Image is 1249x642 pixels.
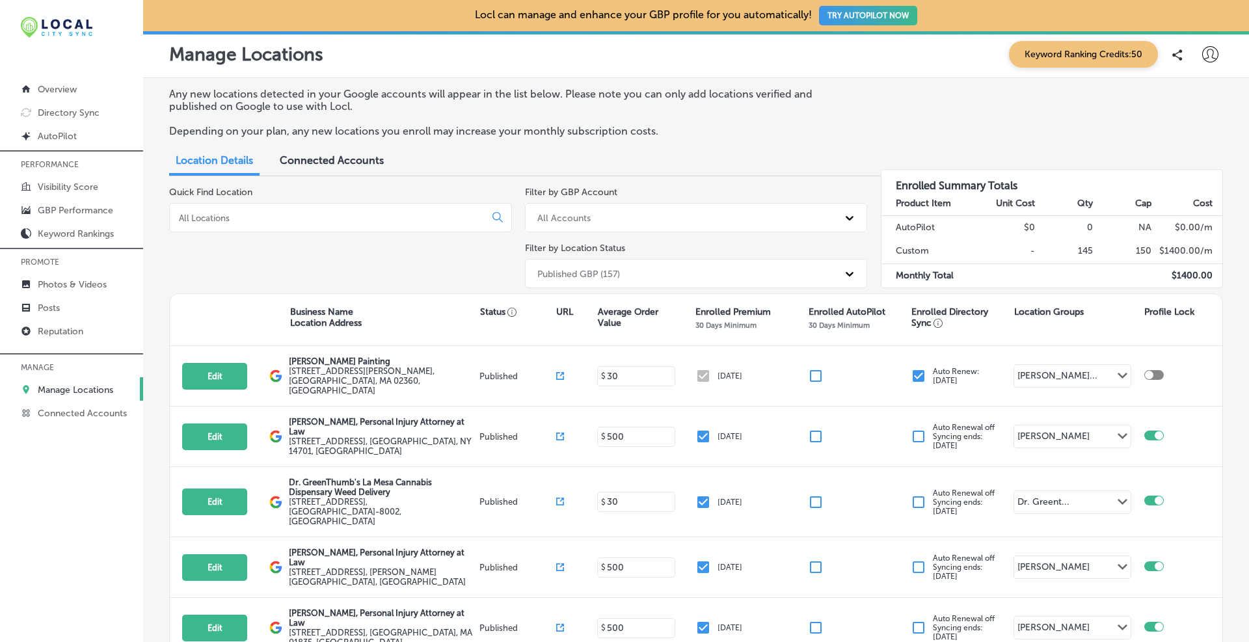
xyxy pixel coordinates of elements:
[289,366,476,395] label: [STREET_ADDRESS][PERSON_NAME] , [GEOGRAPHIC_DATA], MA 02360, [GEOGRAPHIC_DATA]
[280,154,384,167] span: Connected Accounts
[289,567,476,587] label: [STREET_ADDRESS] , [PERSON_NAME][GEOGRAPHIC_DATA], [GEOGRAPHIC_DATA]
[1094,239,1151,263] td: 150
[38,326,83,337] p: Reputation
[38,408,127,419] p: Connected Accounts
[1017,370,1097,385] div: [PERSON_NAME]...
[290,306,362,328] p: Business Name Location Address
[978,215,1036,239] td: $0
[601,371,606,381] p: $
[718,371,742,381] p: [DATE]
[933,623,983,641] span: Syncing ends: [DATE]
[1017,561,1090,576] div: [PERSON_NAME]
[809,321,870,330] p: 30 Days Minimum
[1014,306,1084,317] p: Location Groups
[933,498,983,516] span: Syncing ends: [DATE]
[1009,41,1158,68] span: Keyword Ranking Credits: 50
[38,131,77,142] p: AutoPilot
[38,302,60,314] p: Posts
[1017,431,1090,446] div: [PERSON_NAME]
[289,417,476,436] p: [PERSON_NAME], Personal Injury Attorney at Law
[480,306,556,317] p: Status
[38,181,98,193] p: Visibility Score
[556,306,573,317] p: URL
[601,563,606,572] p: $
[525,243,625,254] label: Filter by Location Status
[881,215,978,239] td: AutoPilot
[718,498,742,507] p: [DATE]
[718,563,742,572] p: [DATE]
[1036,192,1094,216] th: Qty
[1094,215,1151,239] td: NA
[718,623,742,632] p: [DATE]
[598,306,658,328] p: Average Order Value
[269,430,282,443] img: logo
[289,497,476,526] label: [STREET_ADDRESS] , [GEOGRAPHIC_DATA]-8002, [GEOGRAPHIC_DATA]
[896,198,951,209] strong: Product Item
[289,548,476,567] p: [PERSON_NAME], Personal Injury Attorney at Law
[601,432,606,441] p: $
[1152,192,1223,216] th: Cost
[1036,239,1094,263] td: 145
[169,187,252,198] label: Quick Find Location
[169,44,323,65] p: Manage Locations
[269,369,282,382] img: logo
[38,279,107,290] p: Photos & Videos
[537,212,591,223] div: All Accounts
[479,432,556,442] p: Published
[182,615,247,641] button: Edit
[38,84,77,95] p: Overview
[933,554,995,581] p: Auto Renewal off
[601,623,606,632] p: $
[525,187,617,198] label: Filter by GBP Account
[289,477,476,497] p: Dr. GreenThumb's La Mesa Cannabis Dispensary Weed Delivery
[479,371,556,381] p: Published
[601,498,606,507] p: $
[933,563,983,581] span: Syncing ends: [DATE]
[978,192,1036,216] th: Unit Cost
[479,497,556,507] p: Published
[881,263,978,288] td: Monthly Total
[479,623,556,633] p: Published
[169,88,854,113] p: Any new locations detected in your Google accounts will appear in the list below. Please note you...
[182,488,247,515] button: Edit
[38,384,113,395] p: Manage Locations
[933,614,995,641] p: Auto Renewal off
[933,488,995,516] p: Auto Renewal off
[38,228,114,239] p: Keyword Rankings
[718,432,742,441] p: [DATE]
[269,496,282,509] img: logo
[1144,306,1203,317] p: Profile Lock
[881,170,1223,192] h3: Enrolled Summary Totals
[289,356,476,366] p: [PERSON_NAME] Painting
[289,436,476,456] label: [STREET_ADDRESS] , [GEOGRAPHIC_DATA], NY 14701, [GEOGRAPHIC_DATA]
[911,306,1008,328] p: Enrolled Directory Sync
[38,107,100,118] p: Directory Sync
[819,6,917,25] button: TRY AUTOPILOT NOW
[1094,192,1151,216] th: Cap
[38,205,113,216] p: GBP Performance
[537,268,620,279] div: Published GBP (157)
[933,432,983,450] span: Syncing ends: [DATE]
[1017,622,1090,637] div: [PERSON_NAME]
[1152,263,1223,288] td: $ 1400.00
[695,321,757,330] p: 30 Days Minimum
[21,17,92,38] img: 12321ecb-abad-46dd-be7f-2600e8d3409flocal-city-sync-logo-rectangle.png
[178,212,482,224] input: All Locations
[1036,215,1094,239] td: 0
[182,363,247,390] button: Edit
[479,563,556,572] p: Published
[933,367,980,385] p: Auto Renew: [DATE]
[1152,215,1223,239] td: $ 0.00 /m
[182,423,247,450] button: Edit
[978,239,1036,263] td: -
[1017,496,1069,511] div: Dr. Greent...
[269,561,282,574] img: logo
[289,608,476,628] p: [PERSON_NAME], Personal Injury Attorney at Law
[182,554,247,581] button: Edit
[881,239,978,263] td: Custom
[269,621,282,634] img: logo
[695,306,771,317] p: Enrolled Premium
[933,423,995,450] p: Auto Renewal off
[169,125,854,137] p: Depending on your plan, any new locations you enroll may increase your monthly subscription costs.
[809,306,885,317] p: Enrolled AutoPilot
